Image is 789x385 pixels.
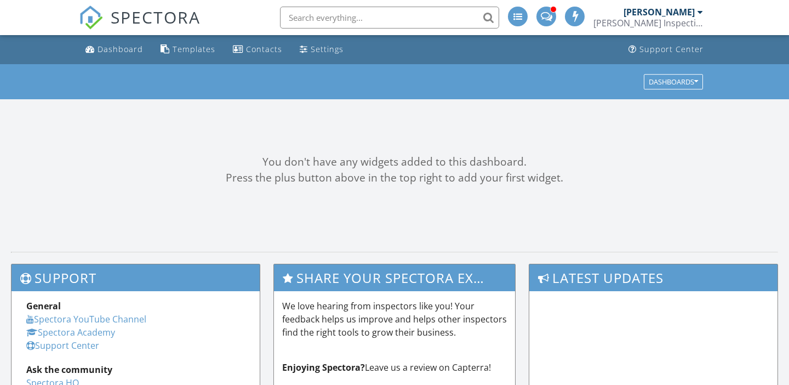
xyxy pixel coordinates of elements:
input: Search everything... [280,7,499,29]
a: Settings [295,39,348,60]
div: Templates [173,44,215,54]
div: Press the plus button above in the top right to add your first widget. [11,170,778,186]
h3: Latest Updates [529,264,777,291]
div: Settings [311,44,344,54]
a: Templates [156,39,220,60]
img: The Best Home Inspection Software - Spectora [79,5,103,30]
div: Dashboard [98,44,143,54]
strong: Enjoying Spectora? [282,361,365,373]
div: [PERSON_NAME] [624,7,695,18]
h3: Support [12,264,260,291]
a: Spectora Academy [26,326,115,338]
div: Support Center [639,44,704,54]
a: Contacts [228,39,287,60]
button: Dashboards [644,74,703,89]
div: Dashboards [649,78,698,86]
p: Leave us a review on Capterra! [282,361,507,374]
p: We love hearing from inspectors like you! Your feedback helps us improve and helps other inspecto... [282,299,507,339]
h3: Share Your Spectora Experience [274,264,516,291]
span: SPECTORA [111,5,201,29]
div: Hargrove Inspection Services, Inc. [593,18,703,29]
strong: General [26,300,61,312]
a: Spectora YouTube Channel [26,313,146,325]
a: Support Center [26,339,99,352]
a: Support Center [624,39,708,60]
div: You don't have any widgets added to this dashboard. [11,154,778,170]
a: Dashboard [81,39,147,60]
div: Ask the community [26,363,245,376]
a: SPECTORA [79,15,201,38]
div: Contacts [246,44,282,54]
